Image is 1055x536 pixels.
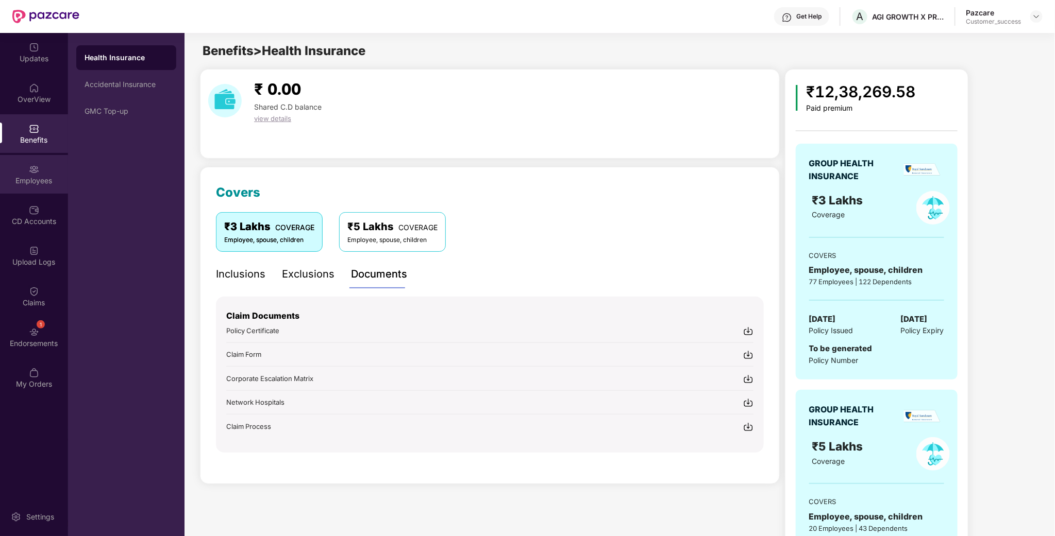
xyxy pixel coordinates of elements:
[224,219,314,235] div: ₹3 Lakhs
[254,80,301,98] span: ₹ 0.00
[11,512,21,522] img: svg+xml;base64,PHN2ZyBpZD0iU2V0dGluZy0yMHgyMCIgeG1sbnM9Imh0dHA6Ly93d3cudzMub3JnLzIwMDAvc3ZnIiB3aW...
[743,374,753,384] img: svg+xml;base64,PHN2ZyBpZD0iRG93bmxvYWQtMjR4MjQiIHhtbG5zPSJodHRwOi8vd3d3LnczLm9yZy8yMDAwL3N2ZyIgd2...
[966,18,1021,26] div: Customer_success
[85,80,168,89] div: Accidental Insurance
[812,193,866,207] span: ₹3 Lakhs
[916,191,950,224] img: policyIcon
[743,326,753,336] img: svg+xml;base64,PHN2ZyBpZD0iRG93bmxvYWQtMjR4MjQiIHhtbG5zPSJodHRwOi8vd3d3LnczLm9yZy8yMDAwL3N2ZyIgd2...
[809,250,944,261] div: COVERS
[226,422,271,430] span: Claim Process
[254,102,322,111] span: Shared C.D balance
[809,325,853,336] span: Policy Issued
[809,510,944,523] div: Employee, spouse, children
[29,246,39,256] img: svg+xml;base64,PHN2ZyBpZD0iVXBsb2FkX0xvZ3MiIGRhdGEtbmFtZT0iVXBsb2FkIExvZ3MiIHhtbG5zPSJodHRwOi8vd3...
[216,185,260,200] span: Covers
[809,343,873,353] span: To be generated
[29,286,39,297] img: svg+xml;base64,PHN2ZyBpZD0iQ2xhaW0iIHhtbG5zPSJodHRwOi8vd3d3LnczLm9yZy8yMDAwL3N2ZyIgd2lkdGg9IjIwIi...
[275,223,314,232] span: COVERAGE
[29,368,39,378] img: svg+xml;base64,PHN2ZyBpZD0iTXlfT3JkZXJzIiBkYXRhLW5hbWU9Ik15IE9yZGVycyIgeG1sbnM9Imh0dHA6Ly93d3cudz...
[809,264,944,276] div: Employee, spouse, children
[966,8,1021,18] div: Pazcare
[901,313,928,325] span: [DATE]
[809,523,944,533] div: 20 Employees | 43 Dependents
[12,10,79,23] img: New Pazcare Logo
[85,107,168,115] div: GMC Top-up
[806,80,915,104] div: ₹12,38,269.58
[809,356,859,365] span: Policy Number
[743,397,753,408] img: svg+xml;base64,PHN2ZyBpZD0iRG93bmxvYWQtMjR4MjQiIHhtbG5zPSJodHRwOi8vd3d3LnczLm9yZy8yMDAwL3N2ZyIgd2...
[398,223,438,232] span: COVERAGE
[29,205,39,215] img: svg+xml;base64,PHN2ZyBpZD0iQ0RfQWNjb3VudHMiIGRhdGEtbmFtZT0iQ0QgQWNjb3VudHMiIHhtbG5zPSJodHRwOi8vd3...
[208,84,242,117] img: download
[29,124,39,134] img: svg+xml;base64,PHN2ZyBpZD0iQmVuZWZpdHMiIHhtbG5zPSJodHRwOi8vd3d3LnczLm9yZy8yMDAwL3N2ZyIgd2lkdGg9Ij...
[226,309,753,322] p: Claim Documents
[809,157,899,183] div: GROUP HEALTH INSURANCE
[743,422,753,432] img: svg+xml;base64,PHN2ZyBpZD0iRG93bmxvYWQtMjR4MjQiIHhtbG5zPSJodHRwOi8vd3d3LnczLm9yZy8yMDAwL3N2ZyIgd2...
[743,350,753,360] img: svg+xml;base64,PHN2ZyBpZD0iRG93bmxvYWQtMjR4MjQiIHhtbG5zPSJodHRwOi8vd3d3LnczLm9yZy8yMDAwL3N2ZyIgd2...
[872,12,944,22] div: AGI GROWTH X PRIVATE LIMITED
[226,398,284,406] span: Network Hospitals
[901,325,944,336] span: Policy Expiry
[347,219,438,235] div: ₹5 Lakhs
[23,512,57,522] div: Settings
[916,437,950,471] img: policyIcon
[224,235,314,245] div: Employee, spouse, children
[85,53,168,63] div: Health Insurance
[806,104,915,113] div: Paid premium
[782,12,792,23] img: svg+xml;base64,PHN2ZyBpZD0iSGVscC0zMngzMiIgeG1sbnM9Imh0dHA6Ly93d3cudzMub3JnLzIwMDAvc3ZnIiB3aWR0aD...
[904,410,941,423] img: insurerLogo
[226,374,313,383] span: Corporate Escalation Matrix
[812,457,845,465] span: Coverage
[351,266,407,282] div: Documents
[812,210,845,219] span: Coverage
[29,83,39,93] img: svg+xml;base64,PHN2ZyBpZD0iSG9tZSIgeG1sbnM9Imh0dHA6Ly93d3cudzMub3JnLzIwMDAvc3ZnIiB3aWR0aD0iMjAiIG...
[37,320,45,328] div: 1
[29,42,39,53] img: svg+xml;base64,PHN2ZyBpZD0iVXBkYXRlZCIgeG1sbnM9Imh0dHA6Ly93d3cudzMub3JnLzIwMDAvc3ZnIiB3aWR0aD0iMj...
[282,266,334,282] div: Exclusions
[809,403,899,429] div: GROUP HEALTH INSURANCE
[347,235,438,245] div: Employee, spouse, children
[796,12,822,21] div: Get Help
[203,43,365,58] span: Benefits > Health Insurance
[29,327,39,337] img: svg+xml;base64,PHN2ZyBpZD0iRW5kb3JzZW1lbnRzIiB4bWxucz0iaHR0cDovL3d3dy53My5vcmcvMjAwMC9zdmciIHdpZH...
[254,114,291,123] span: view details
[226,350,261,358] span: Claim Form
[216,266,265,282] div: Inclusions
[809,313,836,325] span: [DATE]
[809,276,944,287] div: 77 Employees | 122 Dependents
[904,163,941,176] img: insurerLogo
[796,85,798,111] img: icon
[857,10,864,23] span: A
[812,439,866,453] span: ₹5 Lakhs
[809,496,944,507] div: COVERS
[1032,12,1041,21] img: svg+xml;base64,PHN2ZyBpZD0iRHJvcGRvd24tMzJ4MzIiIHhtbG5zPSJodHRwOi8vd3d3LnczLm9yZy8yMDAwL3N2ZyIgd2...
[29,164,39,175] img: svg+xml;base64,PHN2ZyBpZD0iRW1wbG95ZWVzIiB4bWxucz0iaHR0cDovL3d3dy53My5vcmcvMjAwMC9zdmciIHdpZHRoPS...
[226,326,279,335] span: Policy Certificate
